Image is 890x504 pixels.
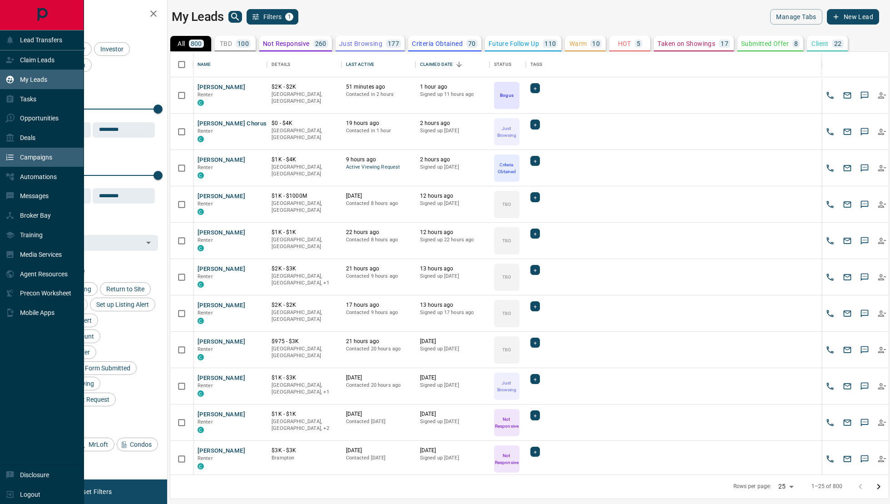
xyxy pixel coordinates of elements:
p: Contacted 20 hours ago [346,345,411,353]
button: Call [823,161,837,175]
div: + [530,156,540,166]
p: 21 hours ago [346,338,411,345]
div: Claimed Date [415,52,489,77]
button: [PERSON_NAME] [198,83,245,92]
p: Not Responsive [495,452,519,466]
div: Name [198,52,211,77]
button: SMS [858,416,871,429]
svg: Email [843,164,852,173]
p: [DATE] [420,410,485,418]
button: [PERSON_NAME] [198,338,245,346]
div: + [530,83,540,93]
button: Email [841,270,854,284]
button: New Lead [827,9,879,25]
p: [DATE] [346,192,411,200]
div: condos.ca [198,209,204,215]
div: + [530,410,540,420]
p: [DATE] [420,374,485,382]
div: Tags [530,52,543,77]
p: 1 hour ago [420,83,485,91]
span: Renter [198,165,213,170]
button: Filters1 [247,9,299,25]
svg: Call [826,164,835,173]
p: Contacted 20 hours ago [346,382,411,389]
button: Reallocate [875,270,889,284]
svg: Reallocate [877,418,886,427]
button: [PERSON_NAME] [198,374,245,383]
div: + [530,447,540,457]
svg: Sms [860,309,869,318]
p: Just Browsing [495,125,519,139]
svg: Sms [860,273,869,282]
p: Signed up 17 hours ago [420,309,485,316]
button: Sort [453,58,465,71]
span: + [534,229,537,238]
button: Reallocate [875,416,889,429]
button: Call [823,125,837,139]
button: Email [841,161,854,175]
div: Details [267,52,341,77]
p: 10 [592,40,600,47]
p: [DATE] [346,374,411,382]
p: [GEOGRAPHIC_DATA], [GEOGRAPHIC_DATA] [272,200,336,214]
span: Renter [198,419,213,425]
button: Reallocate [875,125,889,139]
p: HOT [618,40,631,47]
p: Toronto [272,273,336,287]
p: [GEOGRAPHIC_DATA], [GEOGRAPHIC_DATA] [272,236,336,250]
button: [PERSON_NAME] [198,301,245,310]
svg: Email [843,236,852,245]
span: Renter [198,274,213,279]
p: $3K - $3K [272,447,336,454]
svg: Reallocate [877,200,886,209]
button: Call [823,198,837,211]
p: Criteria Obtained [495,161,519,175]
p: Client [811,40,828,47]
span: Renter [198,237,213,243]
svg: Call [826,418,835,427]
p: $1K - $4K [272,156,336,164]
p: Brampton [272,454,336,462]
button: [PERSON_NAME] [198,447,245,455]
button: Call [823,270,837,284]
span: + [534,84,537,93]
button: SMS [858,307,871,320]
p: Contacted 8 hours ago [346,200,411,207]
p: TBD [220,40,232,47]
div: Return to Site [100,282,151,296]
svg: Sms [860,127,869,136]
span: Condos [127,441,155,448]
p: 1–25 of 800 [811,483,842,490]
p: Contacted 9 hours ago [346,309,411,316]
button: Reallocate [875,234,889,248]
button: Call [823,234,837,248]
div: condos.ca [198,390,204,397]
p: 13 hours ago [420,265,485,273]
p: TBD [502,237,511,244]
button: SMS [858,198,871,211]
svg: Reallocate [877,454,886,464]
div: Set up Listing Alert [90,298,155,311]
button: SMS [858,379,871,393]
p: Signed up 11 hours ago [420,91,485,98]
svg: Reallocate [877,273,886,282]
p: Signed up [DATE] [420,382,485,389]
p: Signed up [DATE] [420,164,485,171]
svg: Reallocate [877,345,886,354]
p: [DATE] [420,338,485,345]
svg: Sms [860,164,869,173]
p: TBD [502,201,511,208]
p: 8 [794,40,798,47]
div: Status [489,52,526,77]
p: [DATE] [346,447,411,454]
svg: Call [826,309,835,318]
svg: Email [843,273,852,282]
svg: Sms [860,91,869,100]
div: condos.ca [198,172,204,179]
div: + [530,229,540,239]
svg: Call [826,345,835,354]
p: $1K - $1K [272,229,336,236]
span: + [534,156,537,165]
div: condos.ca [198,318,204,324]
button: SMS [858,452,871,466]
